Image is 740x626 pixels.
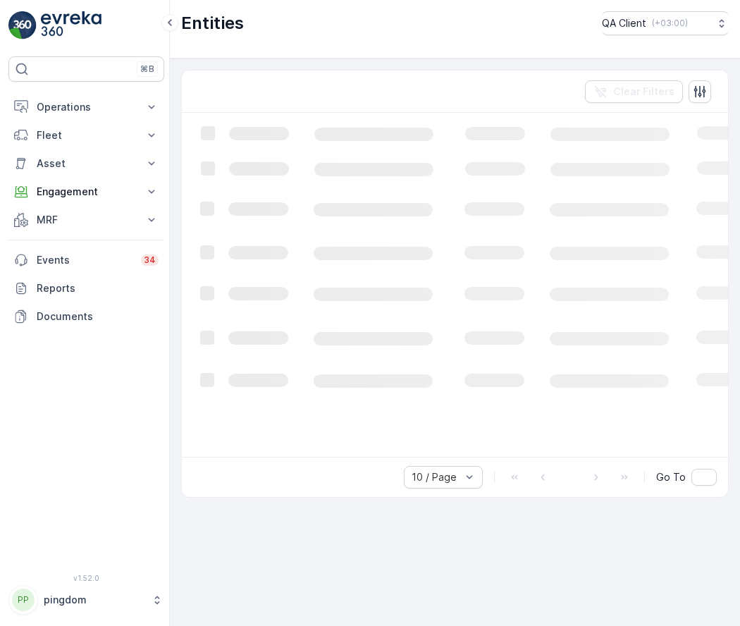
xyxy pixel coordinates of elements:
p: Asset [37,156,136,171]
p: pingdom [44,593,144,607]
img: logo_light-DOdMpM7g.png [41,11,101,39]
p: ( +03:00 ) [652,18,688,29]
p: MRF [37,213,136,227]
button: Operations [8,93,164,121]
p: Reports [37,281,159,295]
p: Events [37,253,132,267]
a: Events34 [8,246,164,274]
button: Fleet [8,121,164,149]
span: Go To [656,470,686,484]
img: logo [8,11,37,39]
p: ⌘B [140,63,154,75]
p: Entities [181,12,244,35]
a: Documents [8,302,164,331]
div: PP [12,589,35,611]
p: Documents [37,309,159,324]
span: v 1.52.0 [8,574,164,582]
p: Operations [37,100,136,114]
p: Clear Filters [613,85,674,99]
button: Engagement [8,178,164,206]
p: QA Client [602,16,646,30]
p: Fleet [37,128,136,142]
button: MRF [8,206,164,234]
button: PPpingdom [8,585,164,615]
button: Asset [8,149,164,178]
p: Engagement [37,185,136,199]
p: 34 [144,254,156,266]
button: Clear Filters [585,80,683,103]
button: QA Client(+03:00) [602,11,729,35]
a: Reports [8,274,164,302]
